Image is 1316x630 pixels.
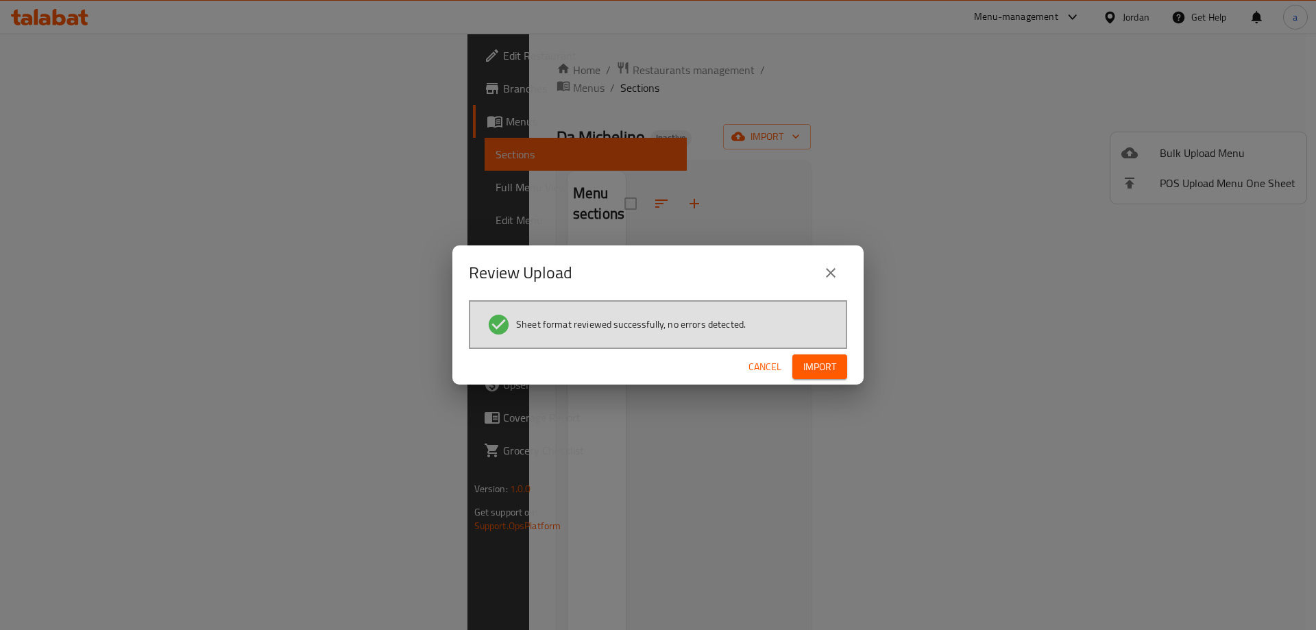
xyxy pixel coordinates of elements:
[516,317,746,331] span: Sheet format reviewed successfully, no errors detected.
[469,262,572,284] h2: Review Upload
[814,256,847,289] button: close
[803,359,836,376] span: Import
[792,354,847,380] button: Import
[748,359,781,376] span: Cancel
[743,354,787,380] button: Cancel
